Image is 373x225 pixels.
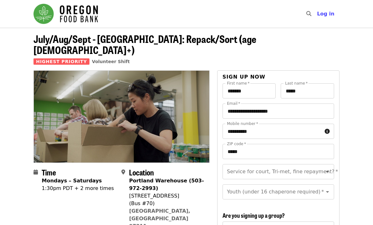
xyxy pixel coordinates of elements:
span: July/Aug/Sept - [GEOGRAPHIC_DATA]: Repack/Sort (age [DEMOGRAPHIC_DATA]+) [34,31,256,57]
i: map-marker-alt icon [121,169,125,175]
label: ZIP code [227,142,246,146]
span: Are you signing up a group? [223,211,285,219]
input: Mobile number [223,124,322,139]
div: (Bus #70) [129,200,204,207]
i: calendar icon [34,169,38,175]
input: First name [223,83,276,98]
button: Log in [312,8,339,20]
span: Location [129,167,154,178]
div: 1:30pm PDT + 2 more times [42,185,114,192]
input: Search [315,6,320,21]
input: ZIP code [223,144,334,159]
img: July/Aug/Sept - Portland: Repack/Sort (age 8+) organized by Oregon Food Bank [34,71,209,162]
label: Email [227,102,240,105]
i: search icon [306,11,311,17]
strong: Mondays – Saturdays [42,178,102,184]
label: Mobile number [227,122,258,126]
div: [STREET_ADDRESS] [129,192,204,200]
a: Volunteer Shift [92,59,130,64]
span: Highest Priority [34,58,89,65]
strong: Portland Warehouse (503-972-2993) [129,178,204,191]
button: Open [323,187,332,196]
span: Log in [317,11,334,17]
input: Email [223,104,334,119]
button: Open [323,167,332,176]
label: First name [227,81,250,85]
span: Sign up now [223,74,266,80]
img: Oregon Food Bank - Home [34,4,98,24]
i: circle-info icon [325,128,330,134]
input: Last name [281,83,334,98]
label: Last name [285,81,308,85]
span: Time [42,167,56,178]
